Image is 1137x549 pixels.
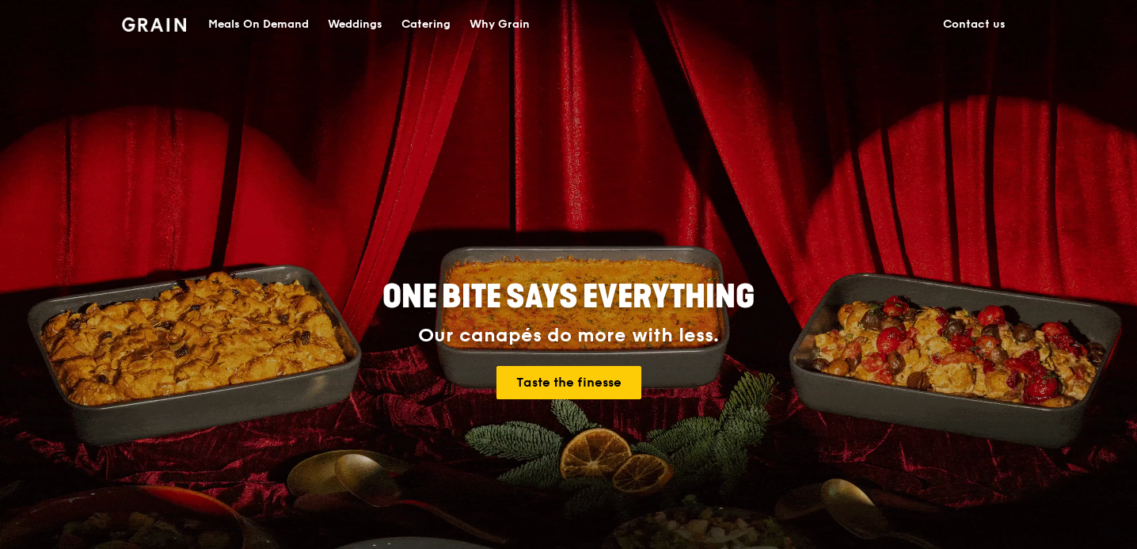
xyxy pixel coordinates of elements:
[318,1,392,48] a: Weddings
[401,1,451,48] div: Catering
[470,1,530,48] div: Why Grain
[496,366,641,399] a: Taste the finesse
[122,17,186,32] img: Grain
[328,1,382,48] div: Weddings
[208,1,309,48] div: Meals On Demand
[934,1,1015,48] a: Contact us
[460,1,539,48] a: Why Grain
[382,278,755,316] span: ONE BITE SAYS EVERYTHING
[283,325,854,347] div: Our canapés do more with less.
[392,1,460,48] a: Catering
